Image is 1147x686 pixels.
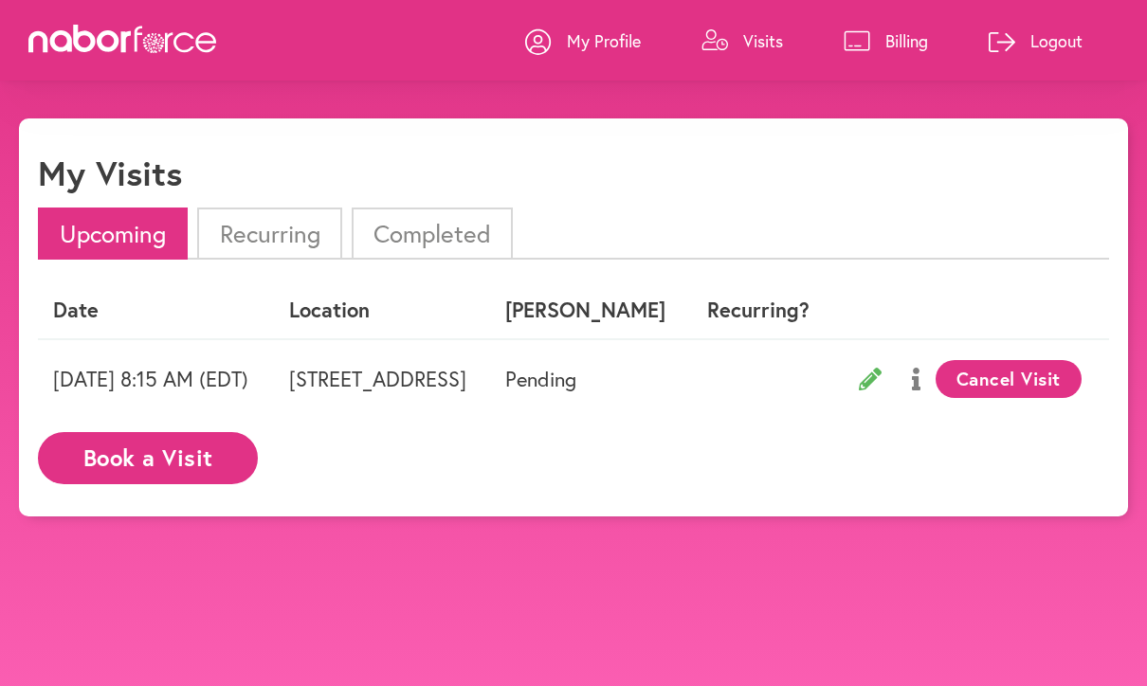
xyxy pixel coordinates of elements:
[689,282,828,338] th: Recurring?
[490,282,689,338] th: [PERSON_NAME]
[38,282,274,338] th: Date
[989,12,1083,69] a: Logout
[743,29,783,52] p: Visits
[38,208,188,260] li: Upcoming
[352,208,513,260] li: Completed
[38,432,258,484] button: Book a Visit
[525,12,641,69] a: My Profile
[936,360,1083,398] button: Cancel Visit
[701,12,783,69] a: Visits
[844,12,928,69] a: Billing
[1030,29,1083,52] p: Logout
[38,153,182,193] h1: My Visits
[567,29,641,52] p: My Profile
[197,208,341,260] li: Recurring
[274,282,491,338] th: Location
[38,446,258,464] a: Book a Visit
[885,29,928,52] p: Billing
[38,339,274,418] td: [DATE] 8:15 AM (EDT)
[274,339,491,418] td: [STREET_ADDRESS]
[490,339,689,418] td: Pending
